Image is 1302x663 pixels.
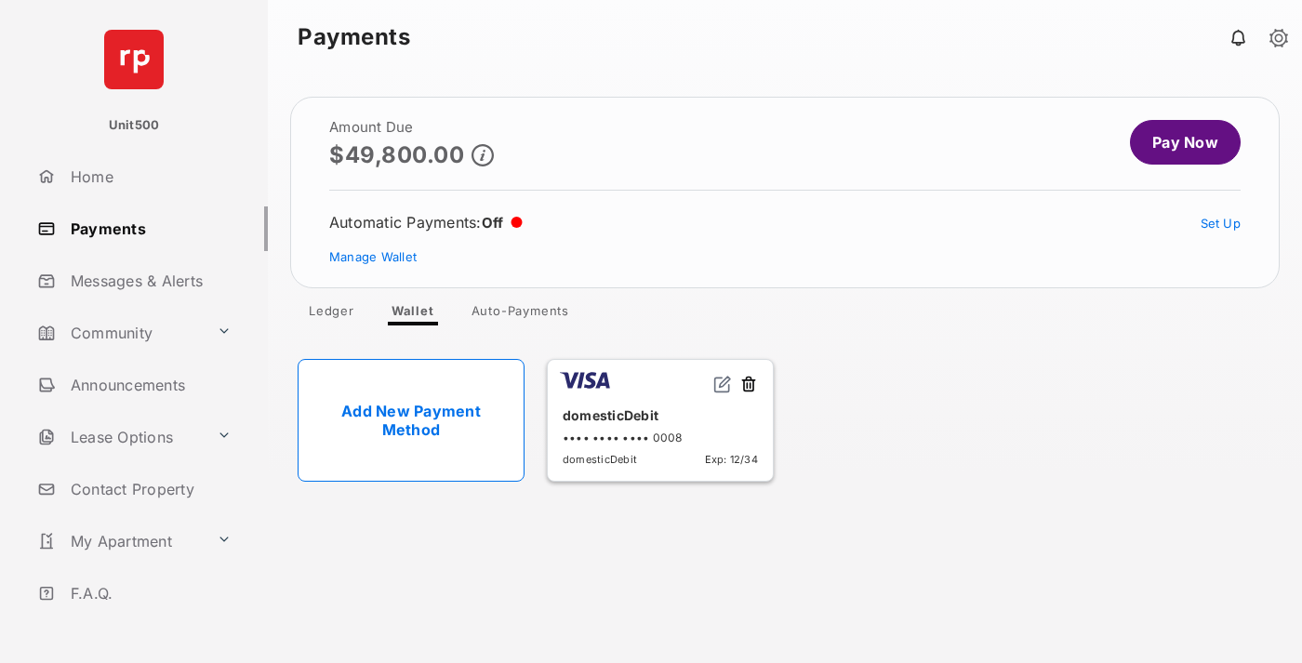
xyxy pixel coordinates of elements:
div: domesticDebit [563,400,758,431]
a: Set Up [1201,216,1242,231]
div: •••• •••• •••• 0008 [563,431,758,444]
a: Community [30,311,209,355]
span: domesticDebit [563,453,637,466]
a: Manage Wallet [329,249,417,264]
a: Announcements [30,363,268,407]
span: Off [482,214,504,232]
a: Ledger [294,303,369,325]
p: Unit500 [109,116,160,135]
span: Exp: 12/34 [705,453,758,466]
a: Payments [30,206,268,251]
a: Lease Options [30,415,209,459]
a: F.A.Q. [30,571,268,616]
a: Wallet [377,303,449,325]
strong: Payments [298,26,410,48]
a: Home [30,154,268,199]
h2: Amount Due [329,120,494,135]
a: Add New Payment Method [298,359,525,482]
a: Auto-Payments [457,303,584,325]
img: svg+xml;base64,PHN2ZyB2aWV3Qm94PSIwIDAgMjQgMjQiIHdpZHRoPSIxNiIgaGVpZ2h0PSIxNiIgZmlsbD0ibm9uZSIgeG... [713,375,732,393]
a: Messages & Alerts [30,259,268,303]
img: svg+xml;base64,PHN2ZyB4bWxucz0iaHR0cDovL3d3dy53My5vcmcvMjAwMC9zdmciIHdpZHRoPSI2NCIgaGVpZ2h0PSI2NC... [104,30,164,89]
p: $49,800.00 [329,142,464,167]
a: My Apartment [30,519,209,564]
div: Automatic Payments : [329,213,523,232]
a: Contact Property [30,467,268,511]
